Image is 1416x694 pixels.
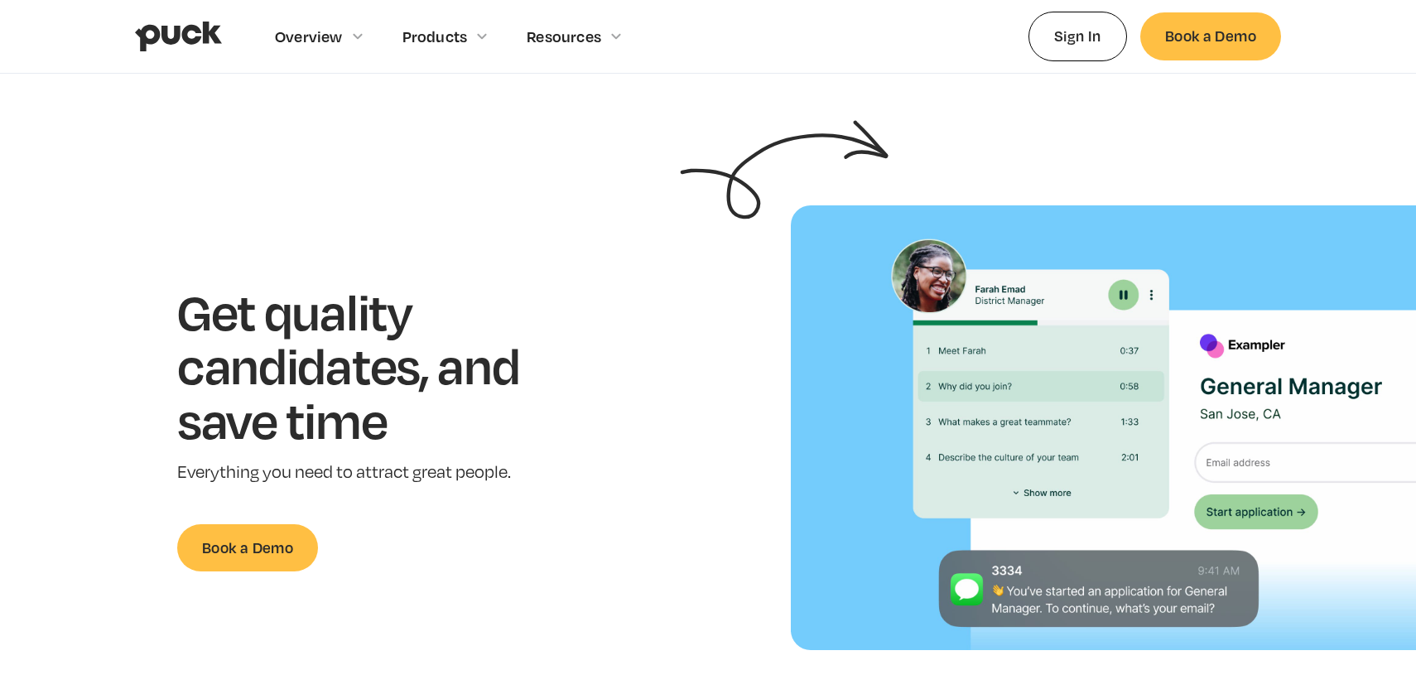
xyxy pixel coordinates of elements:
[177,524,318,571] a: Book a Demo
[527,27,601,46] div: Resources
[402,27,468,46] div: Products
[177,284,571,447] h1: Get quality candidates, and save time
[1028,12,1127,60] a: Sign In
[275,27,343,46] div: Overview
[1140,12,1281,60] a: Book a Demo
[177,460,571,484] p: Everything you need to attract great people.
